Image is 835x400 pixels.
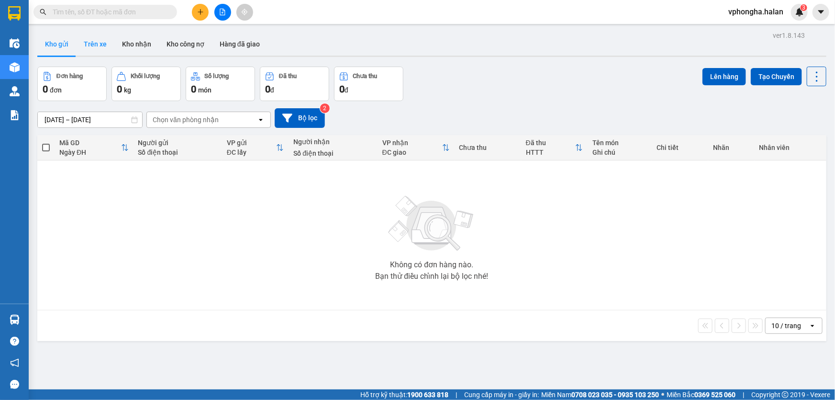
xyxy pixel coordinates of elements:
[197,9,204,15] span: plus
[339,83,345,95] span: 0
[76,33,114,56] button: Trên xe
[227,139,276,147] div: VP gửi
[10,380,19,389] span: message
[111,67,181,101] button: Khối lượng0kg
[227,149,276,156] div: ĐC lấy
[260,67,329,101] button: Đã thu0đ
[138,149,217,156] div: Số điện thoại
[759,144,822,151] div: Nhân viên
[657,144,703,151] div: Chi tiết
[694,391,735,399] strong: 0369 525 060
[241,9,248,15] span: aim
[464,389,539,400] span: Cung cấp máy in - giấy in:
[390,261,473,269] div: Không có đơn hàng nào.
[382,149,442,156] div: ĐC giao
[782,391,789,398] span: copyright
[526,149,576,156] div: HTTT
[10,315,20,325] img: warehouse-icon
[56,73,83,80] div: Đơn hàng
[795,8,804,16] img: icon-new-feature
[293,149,372,157] div: Số điện thoại
[661,393,664,397] span: ⚪️
[114,33,159,56] button: Kho nhận
[353,73,378,80] div: Chưa thu
[50,86,62,94] span: đơn
[521,135,588,160] th: Toggle SortBy
[159,33,212,56] button: Kho công nợ
[773,30,805,41] div: ver 1.8.143
[279,73,297,80] div: Đã thu
[117,83,122,95] span: 0
[743,389,744,400] span: |
[771,321,801,331] div: 10 / trang
[592,139,647,147] div: Tên món
[37,33,76,56] button: Kho gửi
[270,86,274,94] span: đ
[10,86,20,96] img: warehouse-icon
[456,389,457,400] span: |
[191,83,196,95] span: 0
[10,110,20,120] img: solution-icon
[721,6,791,18] span: vphongha.halan
[10,358,19,367] span: notification
[8,6,21,21] img: logo-vxr
[222,135,289,160] th: Toggle SortBy
[813,4,829,21] button: caret-down
[384,190,479,257] img: svg+xml;base64,PHN2ZyBjbGFzcz0ibGlzdC1wbHVnX19zdmciIHhtbG5zPSJodHRwOi8vd3d3LnczLm9yZy8yMDAwL3N2Zy...
[360,389,448,400] span: Hỗ trợ kỹ thuật:
[378,135,455,160] th: Toggle SortBy
[186,67,255,101] button: Số lượng0món
[124,86,131,94] span: kg
[38,112,142,127] input: Select a date range.
[809,322,816,330] svg: open
[212,33,267,56] button: Hàng đã giao
[320,103,330,113] sup: 2
[459,144,516,151] div: Chưa thu
[205,73,229,80] div: Số lượng
[713,144,749,151] div: Nhãn
[802,4,805,11] span: 3
[592,149,647,156] div: Ghi chú
[219,9,226,15] span: file-add
[153,115,219,125] div: Chọn văn phòng nhận
[198,86,212,94] span: món
[59,139,121,147] div: Mã GD
[571,391,659,399] strong: 0708 023 035 - 0935 103 250
[751,68,802,85] button: Tạo Chuyến
[702,68,746,85] button: Lên hàng
[526,139,576,147] div: Đã thu
[55,135,134,160] th: Toggle SortBy
[265,83,270,95] span: 0
[214,4,231,21] button: file-add
[275,108,325,128] button: Bộ lọc
[817,8,825,16] span: caret-down
[53,7,166,17] input: Tìm tên, số ĐT hoặc mã đơn
[293,138,372,146] div: Người nhận
[541,389,659,400] span: Miền Nam
[334,67,403,101] button: Chưa thu0đ
[375,273,488,280] div: Bạn thử điều chỉnh lại bộ lọc nhé!
[236,4,253,21] button: aim
[59,149,121,156] div: Ngày ĐH
[345,86,348,94] span: đ
[192,4,209,21] button: plus
[407,391,448,399] strong: 1900 633 818
[801,4,807,11] sup: 3
[667,389,735,400] span: Miền Bắc
[257,116,265,124] svg: open
[10,62,20,72] img: warehouse-icon
[382,139,442,147] div: VP nhận
[10,38,20,48] img: warehouse-icon
[40,9,46,15] span: search
[138,139,217,147] div: Người gửi
[131,73,160,80] div: Khối lượng
[10,337,19,346] span: question-circle
[37,67,107,101] button: Đơn hàng0đơn
[43,83,48,95] span: 0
